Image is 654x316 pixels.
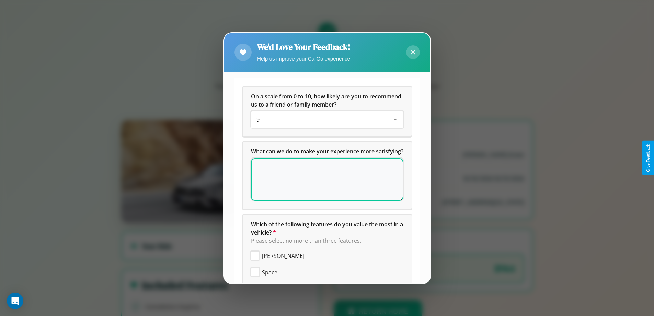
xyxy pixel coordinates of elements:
span: What can we do to make your experience more satisfying? [251,148,403,155]
h5: On a scale from 0 to 10, how likely are you to recommend us to a friend or family member? [251,92,403,109]
span: 9 [256,116,260,123]
span: Space [262,268,277,276]
span: Which of the following features do you value the most in a vehicle? [251,220,404,236]
div: Open Intercom Messenger [7,293,23,309]
div: On a scale from 0 to 10, how likely are you to recommend us to a friend or family member? [243,87,412,136]
span: On a scale from 0 to 10, how likely are you to recommend us to a friend or family member? [251,92,403,108]
div: Give Feedback [646,144,651,172]
h2: We'd Love Your Feedback! [257,41,351,53]
span: Please select no more than three features. [251,237,361,244]
span: [PERSON_NAME] [262,252,305,260]
p: Help us improve your CarGo experience [257,54,351,63]
div: On a scale from 0 to 10, how likely are you to recommend us to a friend or family member? [251,111,403,128]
